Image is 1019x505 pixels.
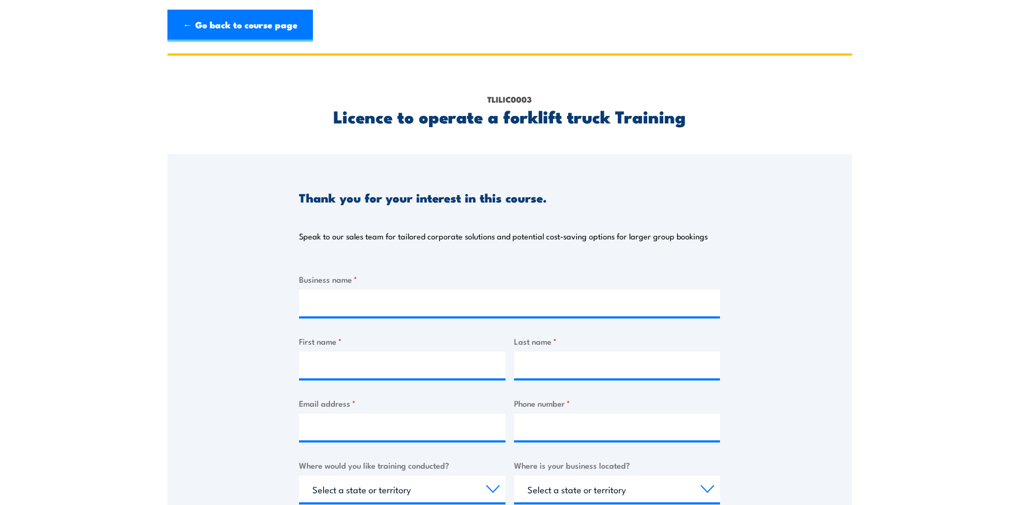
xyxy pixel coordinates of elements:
[299,397,505,409] label: Email address
[299,191,547,204] h3: Thank you for your interest in this course.
[167,10,313,42] a: ← Go back to course page
[299,231,708,242] p: Speak to our sales team for tailored corporate solutions and potential cost-saving options for la...
[299,108,720,123] h2: Licence to operate a forklift truck Training
[299,273,720,285] label: Business name
[514,459,721,471] label: Where is your business located?
[299,94,720,105] p: TLILIC0003
[514,397,721,409] label: Phone number
[299,459,505,471] label: Where would you like training conducted?
[514,335,721,347] label: Last name
[299,335,505,347] label: First name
